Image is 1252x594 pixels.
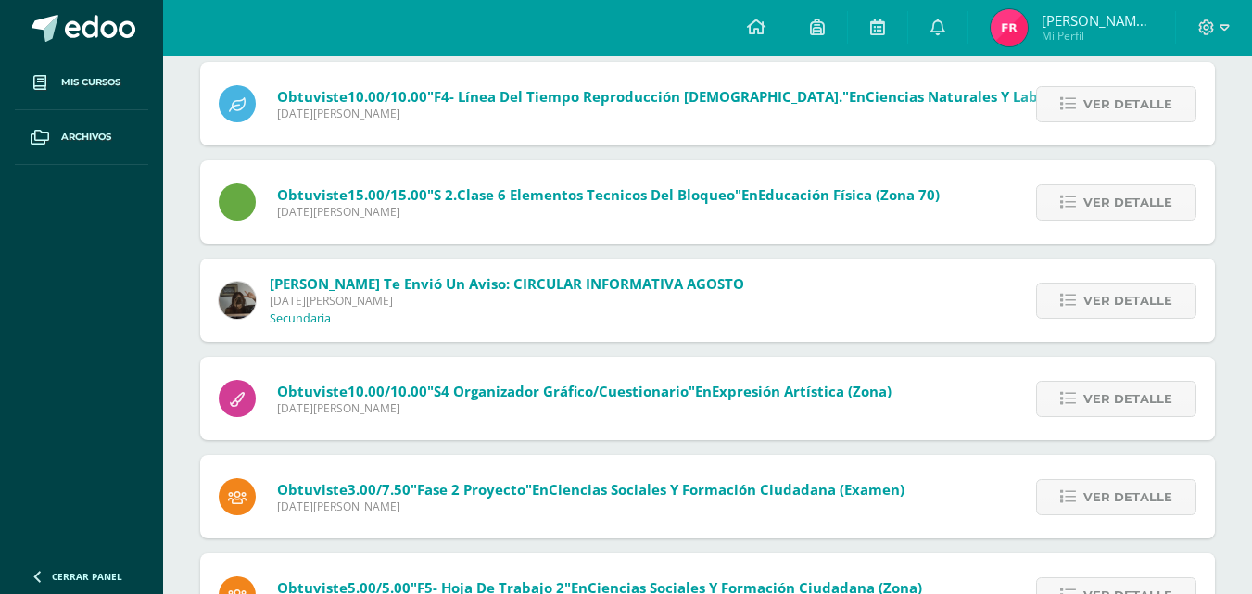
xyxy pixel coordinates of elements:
[1083,185,1172,220] span: Ver detalle
[277,499,904,514] span: [DATE][PERSON_NAME]
[277,185,940,204] span: Obtuviste en
[15,56,148,110] a: Mis cursos
[427,185,741,204] span: "S 2.Clase 6 elementos tecnicos del bloqueo"
[277,204,940,220] span: [DATE][PERSON_NAME]
[1083,87,1172,121] span: Ver detalle
[270,274,744,293] span: [PERSON_NAME] te envió un aviso: CIRCULAR INFORMATIVA AGOSTO
[52,570,122,583] span: Cerrar panel
[712,382,892,400] span: Expresión Artística (zona)
[277,382,892,400] span: Obtuviste en
[219,282,256,319] img: 225096a26acfc1687bffe5cda17b4a42.png
[348,87,427,106] span: 10.00/10.00
[348,185,427,204] span: 15.00/15.00
[277,87,1085,106] span: Obtuviste en
[277,480,904,499] span: Obtuviste en
[991,9,1028,46] img: 569e7d04dda99f21e43bb5d2c71baae8.png
[866,87,1085,106] span: Ciencias Naturales y Lab (Zona)
[348,480,411,499] span: 3.00/7.50
[758,185,940,204] span: Educación Física (Zona 70)
[277,400,892,416] span: [DATE][PERSON_NAME]
[270,293,744,309] span: [DATE][PERSON_NAME]
[1083,284,1172,318] span: Ver detalle
[61,75,120,90] span: Mis cursos
[1083,382,1172,416] span: Ver detalle
[15,110,148,165] a: Archivos
[61,130,111,145] span: Archivos
[348,382,427,400] span: 10.00/10.00
[1042,28,1153,44] span: Mi Perfil
[1083,480,1172,514] span: Ver detalle
[427,87,849,106] span: "F4- Línea del tiempo Reproducción [DEMOGRAPHIC_DATA]."
[549,480,904,499] span: Ciencias Sociales y Formación Ciudadana (Examen)
[411,480,532,499] span: "Fase 2 Proyecto"
[277,106,1085,121] span: [DATE][PERSON_NAME]
[270,311,331,326] p: Secundaria
[427,382,695,400] span: "s4 Organizador gráfico/Cuestionario"
[1042,11,1153,30] span: [PERSON_NAME][DATE]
